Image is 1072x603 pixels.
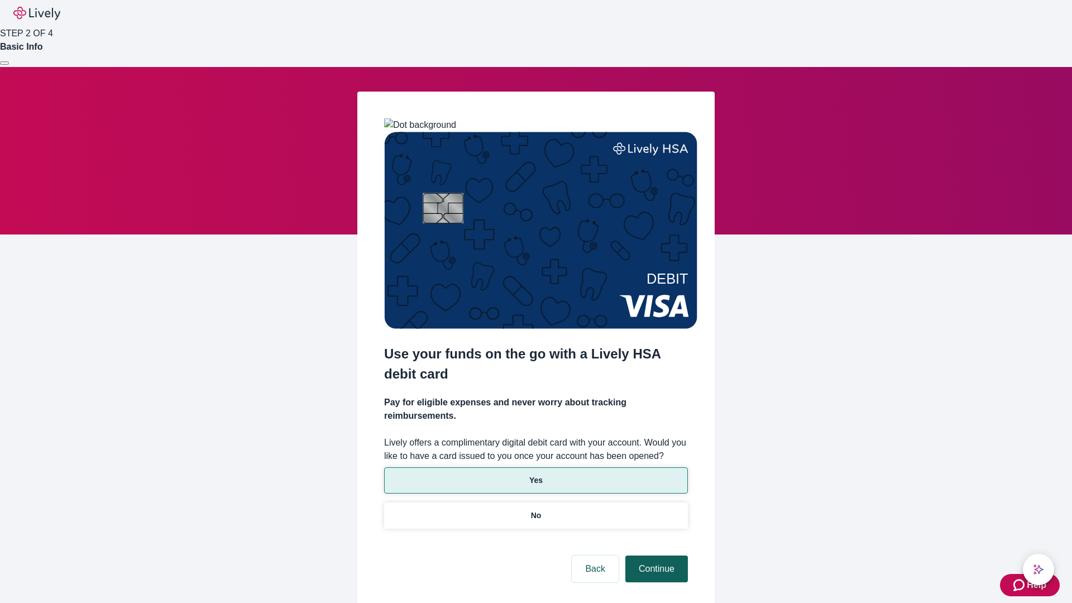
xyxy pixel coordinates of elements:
p: No [531,510,542,521]
img: Debit card [384,132,697,329]
button: chat [1023,554,1054,585]
span: Help [1027,578,1046,592]
img: Lively [13,7,60,20]
p: Yes [529,475,543,486]
h2: Use your funds on the go with a Lively HSA debit card [384,344,688,384]
button: No [384,502,688,529]
svg: Lively AI Assistant [1033,564,1044,575]
svg: Zendesk support icon [1013,578,1027,592]
button: Zendesk support iconHelp [1000,574,1060,596]
img: Dot background [384,118,456,132]
label: Lively offers a complimentary digital debit card with your account. Would you like to have a card... [384,436,688,463]
button: Yes [384,467,688,494]
h4: Pay for eligible expenses and never worry about tracking reimbursements. [384,396,688,423]
button: Continue [625,556,688,582]
button: Back [572,556,619,582]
